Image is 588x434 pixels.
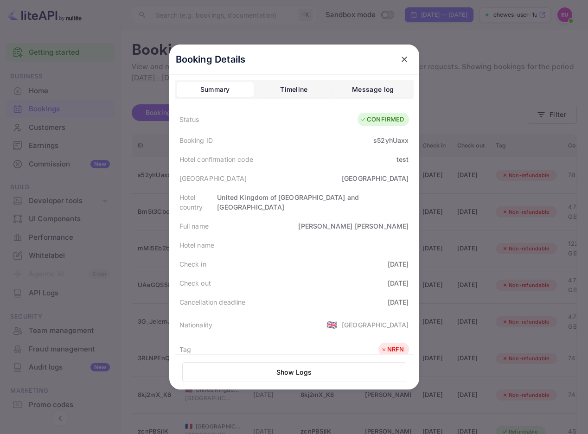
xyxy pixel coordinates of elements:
button: Message log [334,82,411,97]
div: Cancellation deadline [179,297,246,307]
div: Hotel country [179,192,217,212]
div: Message log [352,84,394,95]
div: Timeline [280,84,307,95]
div: Nationality [179,320,213,330]
div: Booking ID [179,135,213,145]
div: Status [179,115,199,124]
button: Summary [177,82,254,97]
div: [DATE] [388,259,409,269]
div: Check out [179,278,211,288]
div: [DATE] [388,297,409,307]
button: Timeline [256,82,332,97]
div: Summary [200,84,230,95]
div: Check in [179,259,206,269]
button: close [396,51,413,68]
span: United States [326,316,337,333]
div: test [396,154,409,164]
div: Hotel confirmation code [179,154,253,164]
div: [PERSON_NAME] [PERSON_NAME] [298,221,409,231]
div: Tag [179,345,191,354]
div: [GEOGRAPHIC_DATA] [342,320,409,330]
div: United Kingdom of [GEOGRAPHIC_DATA] and [GEOGRAPHIC_DATA] [217,192,409,212]
div: [GEOGRAPHIC_DATA] [179,173,247,183]
p: Booking Details [176,52,246,66]
div: [GEOGRAPHIC_DATA] [342,173,409,183]
div: [DATE] [388,278,409,288]
div: Full name [179,221,209,231]
div: CONFIRMED [360,115,404,124]
div: Hotel name [179,240,215,250]
button: Show Logs [182,362,406,382]
div: s52yhUaxx [373,135,409,145]
div: NRFN [381,345,404,354]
